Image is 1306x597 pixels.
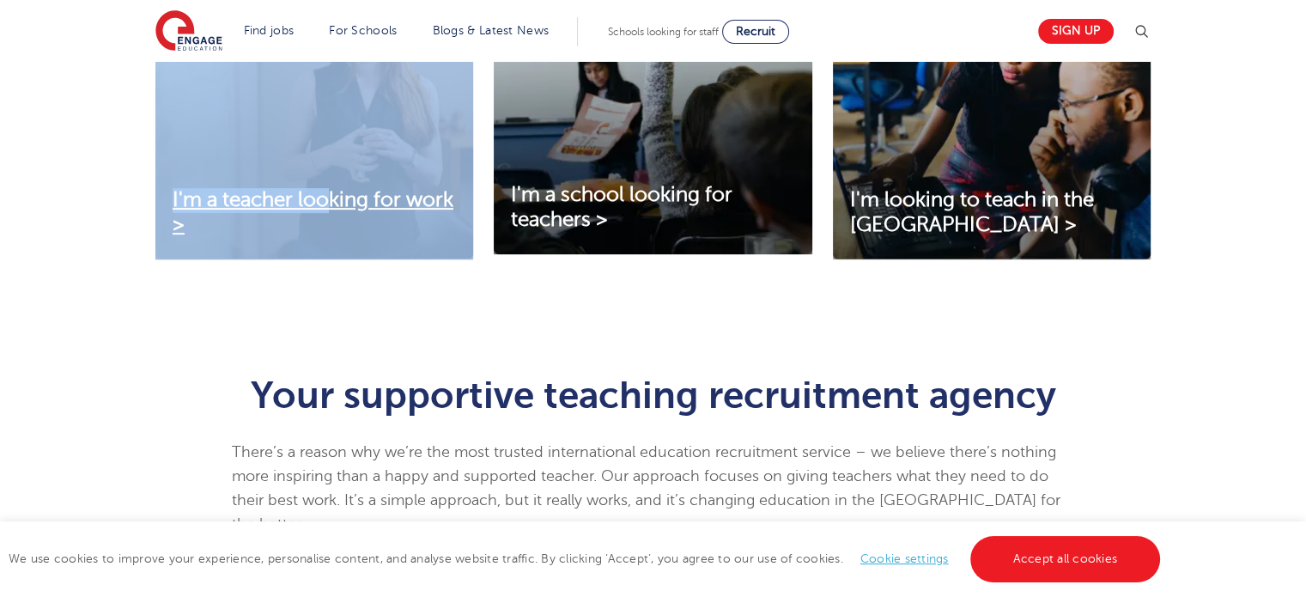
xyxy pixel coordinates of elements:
a: Accept all cookies [970,536,1161,582]
a: I'm a teacher looking for work > [155,188,473,238]
a: I'm a school looking for teachers > [494,183,811,233]
span: I'm looking to teach in the [GEOGRAPHIC_DATA] > [850,188,1094,236]
a: I'm looking to teach in the [GEOGRAPHIC_DATA] > [833,188,1151,238]
span: I'm a school looking for teachers > [511,183,732,231]
h1: Your supportive teaching recruitment agency [232,376,1074,414]
a: Find jobs [244,24,295,37]
span: There’s a reason why we’re the most trusted international education recruitment service – we beli... [232,443,1060,533]
img: Engage Education [155,10,222,53]
span: Recruit [736,25,775,38]
a: Blogs & Latest News [433,24,550,37]
span: I'm a teacher looking for work > [173,188,453,236]
a: Cookie settings [860,552,949,565]
a: Sign up [1038,19,1114,44]
a: Recruit [722,20,789,44]
span: Schools looking for staff [608,26,719,38]
span: We use cookies to improve your experience, personalise content, and analyse website traffic. By c... [9,552,1164,565]
a: For Schools [329,24,397,37]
